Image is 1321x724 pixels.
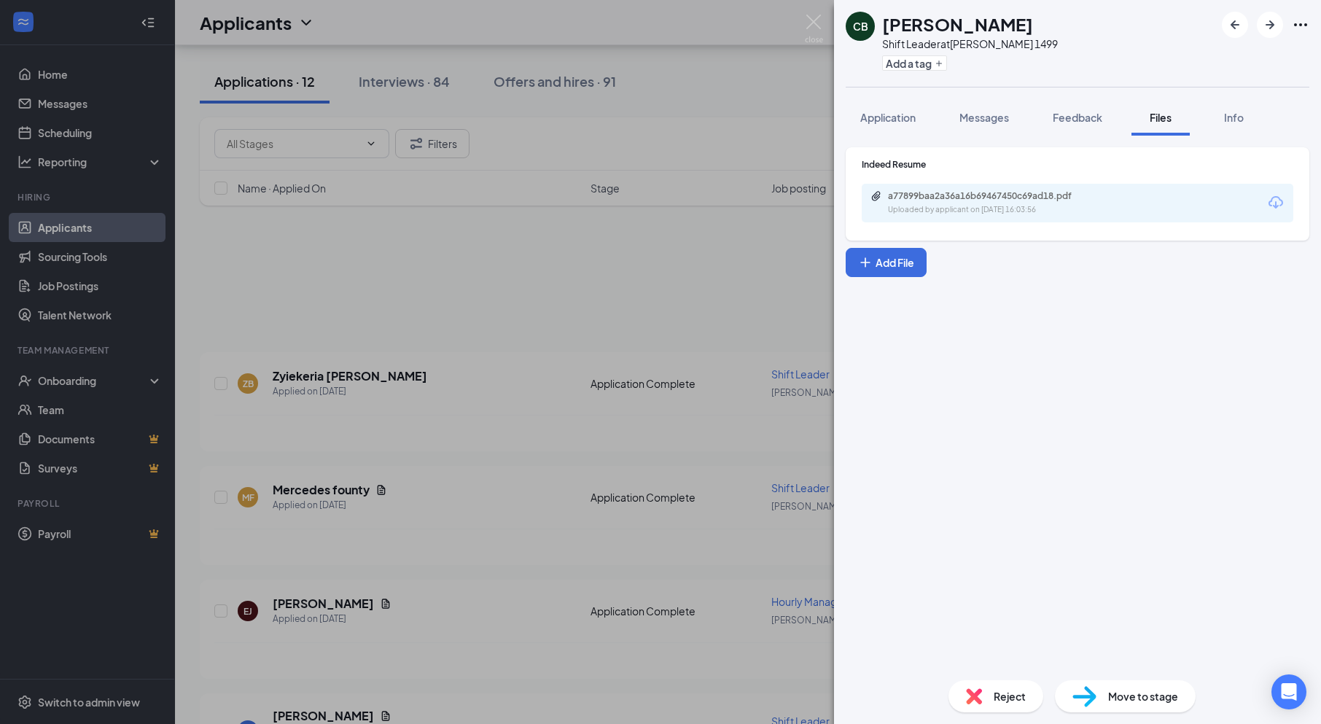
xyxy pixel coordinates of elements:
[882,36,1058,51] div: Shift Leader at [PERSON_NAME] 1499
[862,158,1293,171] div: Indeed Resume
[1226,16,1244,34] svg: ArrowLeftNew
[1224,111,1244,124] span: Info
[994,688,1026,704] span: Reject
[853,19,868,34] div: CB
[1261,16,1279,34] svg: ArrowRight
[1108,688,1178,704] span: Move to stage
[959,111,1009,124] span: Messages
[1257,12,1283,38] button: ArrowRight
[858,255,873,270] svg: Plus
[1292,16,1309,34] svg: Ellipses
[935,59,943,68] svg: Plus
[846,248,927,277] button: Add FilePlus
[870,190,882,202] svg: Paperclip
[882,55,947,71] button: PlusAdd a tag
[1271,674,1306,709] div: Open Intercom Messenger
[882,12,1033,36] h1: [PERSON_NAME]
[860,111,916,124] span: Application
[1222,12,1248,38] button: ArrowLeftNew
[888,204,1107,216] div: Uploaded by applicant on [DATE] 16:03:56
[1150,111,1172,124] span: Files
[870,190,1107,216] a: Paperclipa77899baa2a36a16b69467450c69ad18.pdfUploaded by applicant on [DATE] 16:03:56
[1053,111,1102,124] span: Feedback
[1267,194,1285,211] svg: Download
[888,190,1092,202] div: a77899baa2a36a16b69467450c69ad18.pdf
